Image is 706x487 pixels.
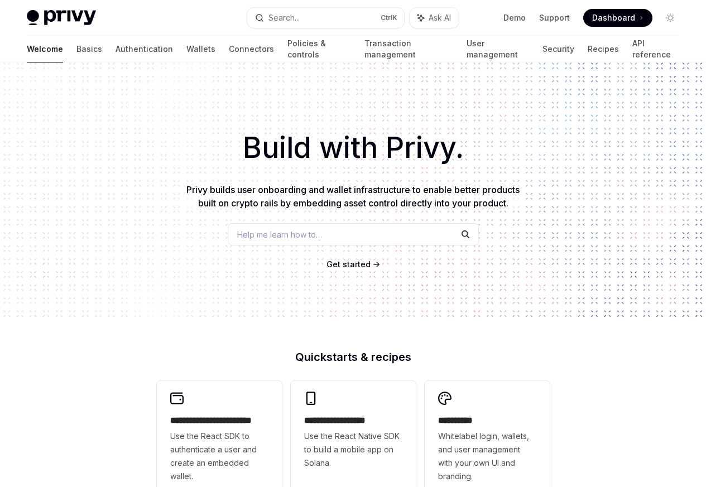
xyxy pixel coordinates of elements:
a: Welcome [27,36,63,62]
a: Get started [326,259,371,270]
a: Security [542,36,574,62]
a: Wallets [186,36,215,62]
a: Transaction management [364,36,453,62]
a: Authentication [116,36,173,62]
a: Support [539,12,570,23]
span: Privy builds user onboarding and wallet infrastructure to enable better products built on crypto ... [186,184,520,209]
a: Connectors [229,36,274,62]
h2: Quickstarts & recipes [157,351,550,363]
span: Help me learn how to… [237,229,322,240]
a: API reference [632,36,679,62]
a: Recipes [588,36,619,62]
span: Dashboard [592,12,635,23]
button: Ask AI [410,8,459,28]
a: User management [467,36,530,62]
span: Ctrl K [381,13,397,22]
a: Basics [76,36,102,62]
span: Use the React Native SDK to build a mobile app on Solana. [304,430,402,470]
img: light logo [27,10,96,26]
span: Use the React SDK to authenticate a user and create an embedded wallet. [170,430,268,483]
h1: Build with Privy. [18,126,688,170]
a: Policies & controls [287,36,351,62]
span: Ask AI [429,12,451,23]
a: Demo [503,12,526,23]
button: Toggle dark mode [661,9,679,27]
div: Search... [268,11,300,25]
button: Search...CtrlK [247,8,404,28]
a: Dashboard [583,9,652,27]
span: Whitelabel login, wallets, and user management with your own UI and branding. [438,430,536,483]
span: Get started [326,259,371,269]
